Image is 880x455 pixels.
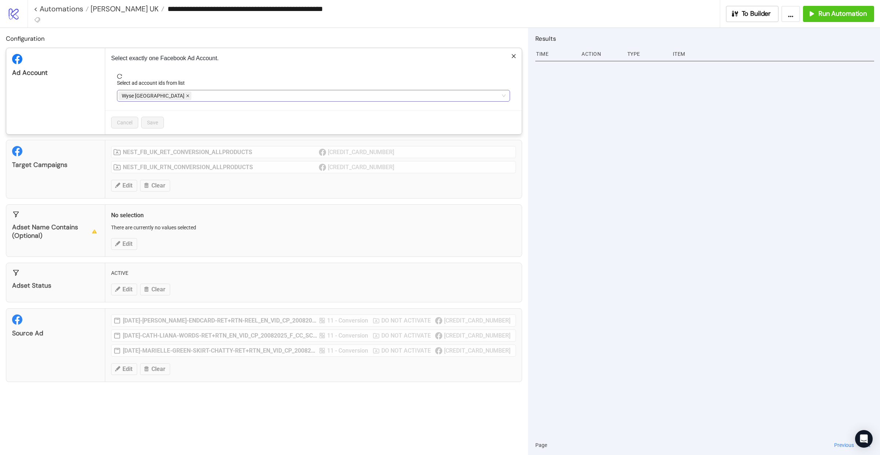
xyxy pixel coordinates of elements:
a: [PERSON_NAME] UK [89,5,164,12]
span: To Builder [742,10,771,18]
button: Previous [832,441,856,449]
div: Open Intercom Messenger [855,430,873,448]
span: Wyse [GEOGRAPHIC_DATA] [122,92,184,100]
button: Save [141,117,164,128]
div: Type [627,47,667,61]
span: Wyse London [118,91,191,100]
span: Run Automation [818,10,867,18]
span: close [511,54,516,59]
h2: Configuration [6,34,522,43]
div: Action [581,47,621,61]
button: Run Automation [803,6,874,22]
span: close [186,94,190,98]
button: ... [781,6,800,22]
h2: Results [535,34,874,43]
div: Ad Account [12,69,99,77]
span: Page [535,441,547,449]
div: Item [672,47,874,61]
button: To Builder [726,6,779,22]
label: Select ad account ids from list [117,79,190,87]
span: reload [117,74,510,79]
div: Time [535,47,576,61]
p: Select exactly one Facebook Ad Account. [111,54,516,63]
span: [PERSON_NAME] UK [89,4,159,14]
button: Cancel [111,117,138,128]
a: < Automations [34,5,89,12]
